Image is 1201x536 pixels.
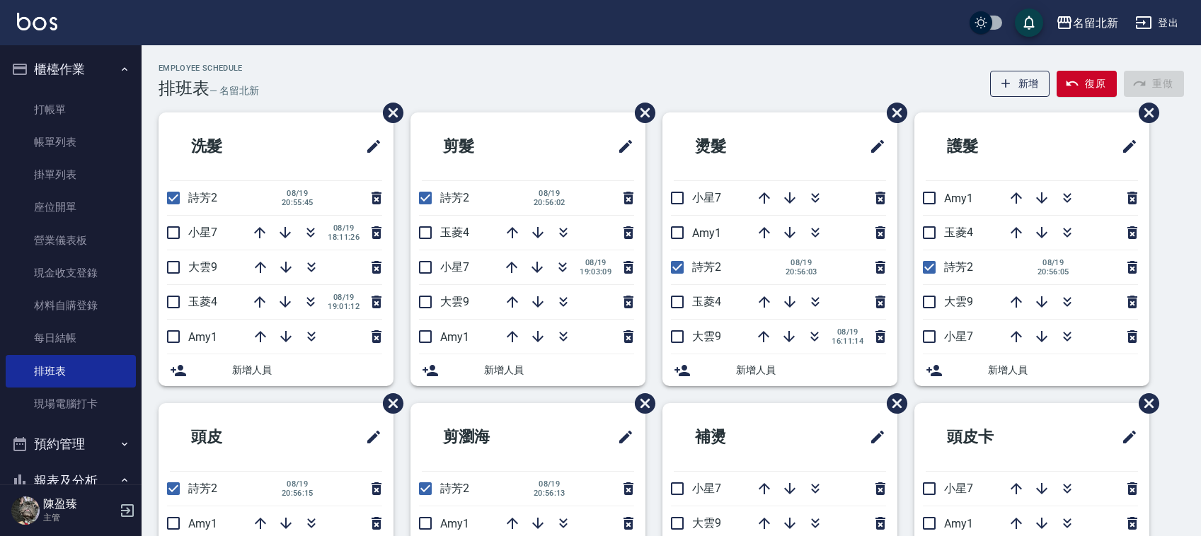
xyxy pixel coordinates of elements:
[1038,258,1069,267] span: 08/19
[440,260,469,274] span: 小星7
[1038,267,1069,276] span: 20:56:05
[861,420,886,454] span: 修改班表的標題
[692,516,721,530] span: 大雲9
[6,322,136,354] a: 每日結帳
[1128,92,1161,134] span: 刪除班表
[440,191,469,204] span: 詩芳2
[440,517,469,530] span: Amy1
[440,482,469,495] span: 詩芳2
[6,51,136,88] button: 櫃檯作業
[188,295,217,308] span: 玉菱4
[188,260,217,274] span: 大雲9
[6,158,136,191] a: 掛單列表
[282,189,314,198] span: 08/19
[282,489,314,498] span: 20:56:15
[188,517,217,530] span: Amy1
[17,13,57,30] img: Logo
[328,293,360,302] span: 08/19
[674,121,804,172] h2: 燙髮
[624,92,657,134] span: 刪除班表
[357,420,382,454] span: 修改班表的標題
[440,295,469,308] span: 大雲9
[6,388,136,420] a: 現場電腦打卡
[6,191,136,223] a: 座位開單
[944,295,973,308] span: 大雲9
[188,330,217,344] span: Amy1
[692,191,721,204] span: 小星7
[944,330,973,343] span: 小星7
[328,233,360,242] span: 18:11:26
[944,192,973,205] span: Amy1
[580,258,611,267] span: 08/19
[692,482,721,495] span: 小星7
[876,383,909,424] span: 刪除班表
[988,363,1138,378] span: 新增人員
[1057,71,1117,97] button: 復原
[786,267,817,276] span: 20:56:03
[6,462,136,499] button: 報表及分析
[534,489,565,498] span: 20:56:13
[209,83,259,98] h6: — 名留北新
[188,226,217,239] span: 小星7
[786,258,817,267] span: 08/19
[876,92,909,134] span: 刪除班表
[372,92,406,134] span: 刪除班表
[580,267,611,276] span: 19:03:09
[1128,383,1161,424] span: 刪除班表
[282,479,314,489] span: 08/19
[232,363,382,378] span: 新增人員
[692,330,721,343] span: 大雲9
[328,302,360,311] span: 19:01:12
[944,260,973,274] span: 詩芳2
[674,412,804,462] h2: 補燙
[357,129,382,163] span: 修改班表的標題
[624,383,657,424] span: 刪除班表
[662,354,897,386] div: 新增人員
[159,64,259,73] h2: Employee Schedule
[170,412,300,462] h2: 頭皮
[440,330,469,344] span: Amy1
[832,337,863,346] span: 16:11:14
[6,355,136,388] a: 排班表
[188,191,217,204] span: 詩芳2
[1073,14,1118,32] div: 名留北新
[609,420,634,454] span: 修改班表的標題
[1113,420,1138,454] span: 修改班表的標題
[1113,129,1138,163] span: 修改班表的標題
[282,198,314,207] span: 20:55:45
[159,354,393,386] div: 新增人員
[926,121,1056,172] h2: 護髮
[1050,8,1124,37] button: 名留北新
[6,224,136,257] a: 營業儀表板
[188,482,217,495] span: 詩芳2
[861,129,886,163] span: 修改班表的標題
[1015,8,1043,37] button: save
[422,412,560,462] h2: 剪瀏海
[159,78,209,98] h3: 排班表
[484,363,634,378] span: 新增人員
[534,479,565,489] span: 08/19
[410,354,645,386] div: 新增人員
[6,126,136,158] a: 帳單列表
[440,226,469,239] span: 玉菱4
[43,497,115,511] h5: 陳盈臻
[170,121,300,172] h2: 洗髮
[328,223,360,233] span: 08/19
[6,289,136,322] a: 材料自購登錄
[534,198,565,207] span: 20:56:02
[944,226,973,239] span: 玉菱4
[11,496,40,525] img: Person
[1130,10,1184,36] button: 登出
[534,189,565,198] span: 08/19
[43,511,115,524] p: 主管
[422,121,552,172] h2: 剪髮
[692,295,721,308] span: 玉菱4
[692,226,721,240] span: Amy1
[6,426,136,462] button: 預約管理
[914,354,1149,386] div: 新增人員
[832,327,863,337] span: 08/19
[736,363,886,378] span: 新增人員
[6,93,136,126] a: 打帳單
[944,482,973,495] span: 小星7
[990,71,1050,97] button: 新增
